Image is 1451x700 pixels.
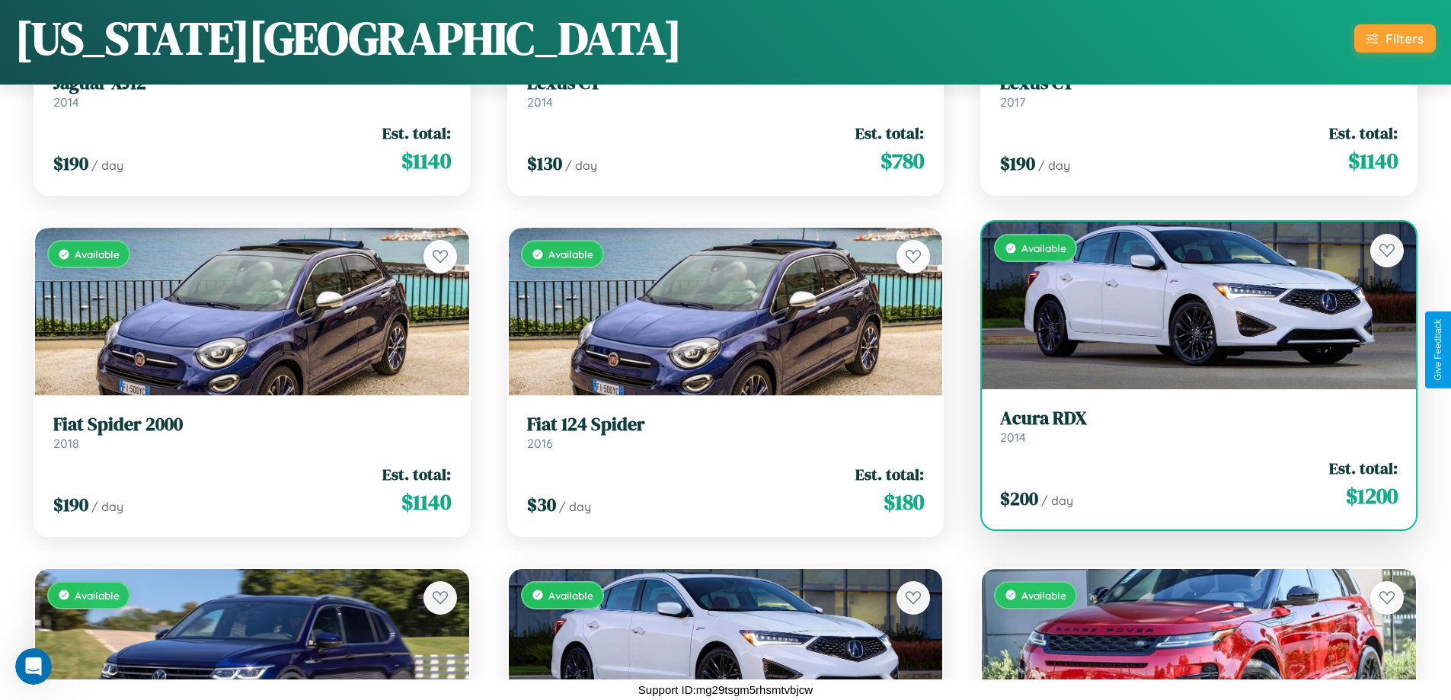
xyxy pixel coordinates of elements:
[53,94,79,110] span: 2014
[1354,24,1436,53] button: Filters
[1000,430,1026,445] span: 2014
[1021,241,1066,254] span: Available
[401,145,451,176] span: $ 1140
[75,248,120,261] span: Available
[881,145,924,176] span: $ 780
[53,72,451,110] a: Jaguar XJ122014
[1000,94,1025,110] span: 2017
[527,151,562,176] span: $ 130
[1346,481,1398,511] span: $ 1200
[15,648,52,685] iframe: Intercom live chat
[91,499,123,514] span: / day
[565,158,597,173] span: / day
[1000,408,1398,445] a: Acura RDX2014
[91,158,123,173] span: / day
[527,94,553,110] span: 2014
[1433,319,1443,381] div: Give Feedback
[638,679,813,700] p: Support ID: mg29tsgm5rhsmtvbjcw
[1000,486,1038,511] span: $ 200
[1329,122,1398,144] span: Est. total:
[15,7,682,69] h1: [US_STATE][GEOGRAPHIC_DATA]
[1000,151,1035,176] span: $ 190
[1329,457,1398,479] span: Est. total:
[548,248,593,261] span: Available
[1385,30,1424,46] div: Filters
[53,414,451,451] a: Fiat Spider 20002018
[382,122,451,144] span: Est. total:
[1000,72,1398,110] a: Lexus CT2017
[527,414,925,451] a: Fiat 124 Spider2016
[382,463,451,485] span: Est. total:
[527,492,556,517] span: $ 30
[884,487,924,517] span: $ 180
[53,151,88,176] span: $ 190
[1038,158,1070,173] span: / day
[53,414,451,436] h3: Fiat Spider 2000
[53,492,88,517] span: $ 190
[855,463,924,485] span: Est. total:
[527,72,925,110] a: Lexus CT2014
[401,487,451,517] span: $ 1140
[559,499,591,514] span: / day
[1000,408,1398,430] h3: Acura RDX
[1021,589,1066,602] span: Available
[548,589,593,602] span: Available
[527,436,553,451] span: 2016
[75,589,120,602] span: Available
[527,414,925,436] h3: Fiat 124 Spider
[1041,493,1073,508] span: / day
[1348,145,1398,176] span: $ 1140
[53,436,79,451] span: 2018
[855,122,924,144] span: Est. total:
